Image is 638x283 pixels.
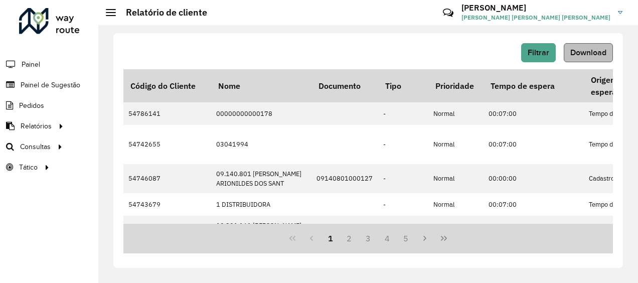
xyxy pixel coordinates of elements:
h3: [PERSON_NAME] [461,3,610,13]
a: Contato Rápido [437,2,459,24]
td: - [378,102,428,125]
button: 2 [340,229,359,248]
h2: Relatório de cliente [116,7,207,18]
td: 00:00:00 [484,216,584,245]
td: 00:07:00 [484,102,584,125]
td: 54746400 [123,216,211,245]
td: 00000000000178 [211,102,311,125]
td: 00:07:00 [484,125,584,164]
td: 10.201.161 [PERSON_NAME] [PERSON_NAME] [211,216,311,245]
button: 4 [378,229,397,248]
td: 54746087 [123,164,211,193]
td: 03041994 [211,125,311,164]
td: 54743679 [123,193,211,216]
span: Painel [22,59,40,70]
td: 54786141 [123,102,211,125]
th: Código do Cliente [123,69,211,102]
th: Nome [211,69,311,102]
td: - [378,193,428,216]
span: Tático [19,162,38,173]
th: Tempo de espera [484,69,584,102]
span: Filtrar [528,48,549,57]
td: 00:07:00 [484,193,584,216]
td: Normal [428,193,484,216]
td: Normal [428,216,484,245]
td: 09140801000127 [311,164,378,193]
th: Documento [311,69,378,102]
button: 1 [321,229,340,248]
td: - [378,164,428,193]
th: Prioridade [428,69,484,102]
button: 5 [397,229,416,248]
td: Normal [428,125,484,164]
button: Next Page [415,229,434,248]
span: Pedidos [19,100,44,111]
span: Relatórios [21,121,52,131]
td: 10201161000105 [311,216,378,245]
td: 00:00:00 [484,164,584,193]
td: - [378,216,428,245]
span: Download [570,48,606,57]
td: - [378,125,428,164]
button: Filtrar [521,43,556,62]
td: Normal [428,102,484,125]
span: [PERSON_NAME] [PERSON_NAME] [PERSON_NAME] [461,13,610,22]
td: Normal [428,164,484,193]
span: Painel de Sugestão [21,80,80,90]
button: Last Page [434,229,453,248]
td: 1 DISTRIBUIDORA [211,193,311,216]
button: Download [564,43,613,62]
button: 3 [359,229,378,248]
td: 54742655 [123,125,211,164]
th: Tipo [378,69,428,102]
span: Consultas [20,141,51,152]
td: 09.140.801 [PERSON_NAME] ARIONILDES DOS SANT [211,164,311,193]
